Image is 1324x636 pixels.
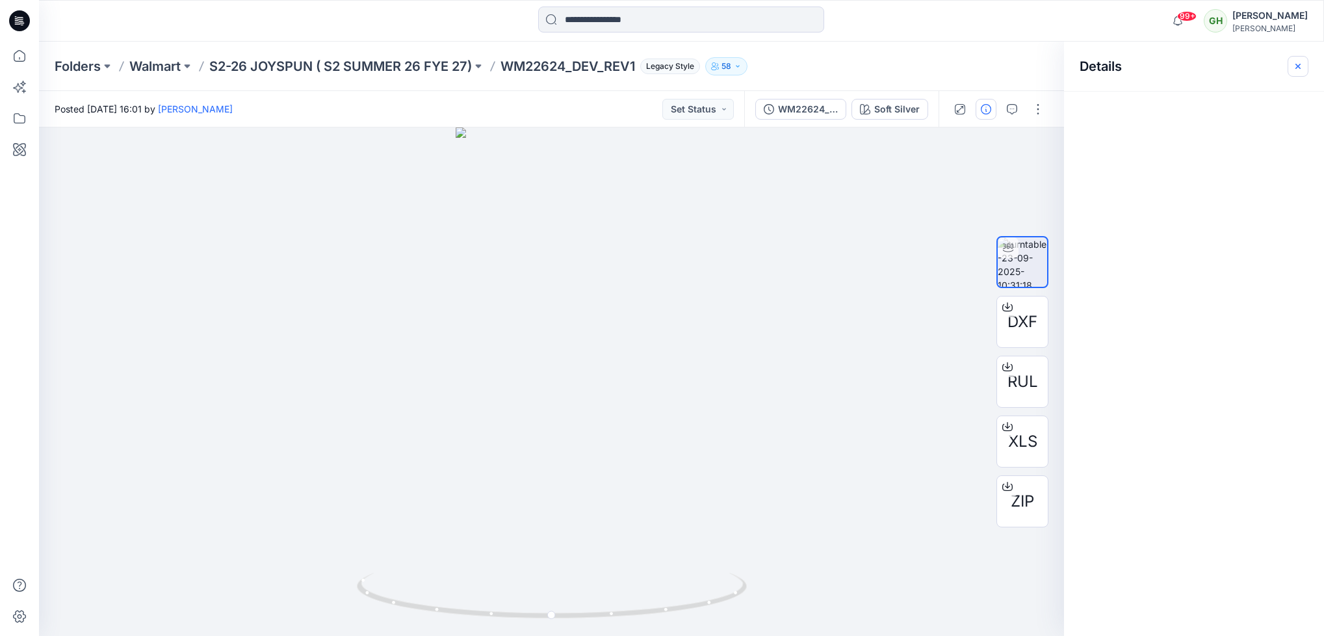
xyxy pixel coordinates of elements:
a: Walmart [129,57,181,75]
div: WM22624_DEV_REV1 [778,102,838,116]
span: Posted [DATE] 16:01 by [55,102,233,116]
h2: Details [1080,59,1122,74]
button: Legacy Style [635,57,700,75]
button: Details [976,99,996,120]
span: 99+ [1177,11,1197,21]
p: WM22624_DEV_REV1 [500,57,635,75]
p: 58 [721,59,731,73]
a: S2-26 JOYSPUN ( S2 SUMMER 26 FYE 27) [209,57,472,75]
span: Legacy Style [640,59,700,74]
img: turntable-23-09-2025-10:31:18 [998,237,1047,287]
span: DXF [1007,310,1037,334]
div: [PERSON_NAME] [1232,23,1308,33]
button: Soft Silver [851,99,928,120]
a: [PERSON_NAME] [158,103,233,114]
button: WM22624_DEV_REV1 [755,99,846,120]
div: GH [1204,9,1227,33]
div: Soft Silver [874,102,920,116]
button: 58 [705,57,747,75]
span: RUL [1007,370,1038,393]
span: ZIP [1011,490,1034,513]
div: [PERSON_NAME] [1232,8,1308,23]
a: Folders [55,57,101,75]
span: XLS [1008,430,1037,453]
